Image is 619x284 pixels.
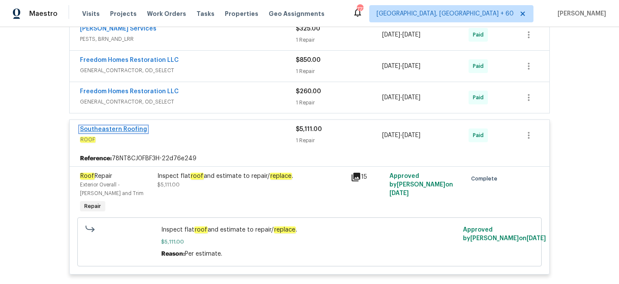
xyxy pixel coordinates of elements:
[389,173,453,196] span: Approved by [PERSON_NAME] on
[473,31,487,39] span: Paid
[382,31,420,39] span: -
[402,132,420,138] span: [DATE]
[80,35,296,43] span: PESTS, BRN_AND_LRR
[382,32,400,38] span: [DATE]
[80,26,156,32] a: [PERSON_NAME] Services
[382,95,400,101] span: [DATE]
[382,62,420,70] span: -
[80,126,147,132] a: Southeastern Roofing
[80,173,112,180] span: Repair
[82,9,100,18] span: Visits
[389,190,409,196] span: [DATE]
[463,227,546,241] span: Approved by [PERSON_NAME] on
[80,137,95,143] em: ROOF
[80,57,179,63] a: Freedom Homes Restoration LLC
[382,63,400,69] span: [DATE]
[296,136,382,145] div: 1 Repair
[157,182,180,187] span: $5,111.00
[190,173,204,180] em: roof
[110,9,137,18] span: Projects
[296,89,321,95] span: $260.00
[225,9,258,18] span: Properties
[161,251,185,257] span: Reason:
[161,226,458,234] span: Inspect flat and estimate to repair/ .
[161,238,458,246] span: $5,111.00
[382,93,420,102] span: -
[296,126,322,132] span: $5,111.00
[80,98,296,106] span: GENERAL_CONTRACTOR, OD_SELECT
[554,9,606,18] span: [PERSON_NAME]
[296,36,382,44] div: 1 Repair
[527,235,546,241] span: [DATE]
[80,66,296,75] span: GENERAL_CONTRACTOR, OD_SELECT
[80,182,144,196] span: Exterior Overall - [PERSON_NAME] and Trim
[194,226,208,233] em: roof
[473,62,487,70] span: Paid
[29,9,58,18] span: Maestro
[402,63,420,69] span: [DATE]
[70,151,549,166] div: 78NT8CJ0FBF3H-22d76e249
[357,5,363,14] div: 773
[80,89,179,95] a: Freedom Homes Restoration LLC
[473,131,487,140] span: Paid
[296,67,382,76] div: 1 Repair
[270,173,292,180] em: replace
[377,9,514,18] span: [GEOGRAPHIC_DATA], [GEOGRAPHIC_DATA] + 60
[157,172,346,180] div: Inspect flat and estimate to repair/ .
[473,93,487,102] span: Paid
[296,98,382,107] div: 1 Repair
[80,173,95,180] em: Roof
[274,226,296,233] em: replace
[351,172,384,182] div: 15
[80,154,112,163] b: Reference:
[81,202,104,211] span: Repair
[196,11,215,17] span: Tasks
[269,9,325,18] span: Geo Assignments
[382,132,400,138] span: [DATE]
[402,95,420,101] span: [DATE]
[296,26,320,32] span: $325.00
[296,57,321,63] span: $850.00
[147,9,186,18] span: Work Orders
[402,32,420,38] span: [DATE]
[382,131,420,140] span: -
[471,174,501,183] span: Complete
[185,251,222,257] span: Per estimate.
